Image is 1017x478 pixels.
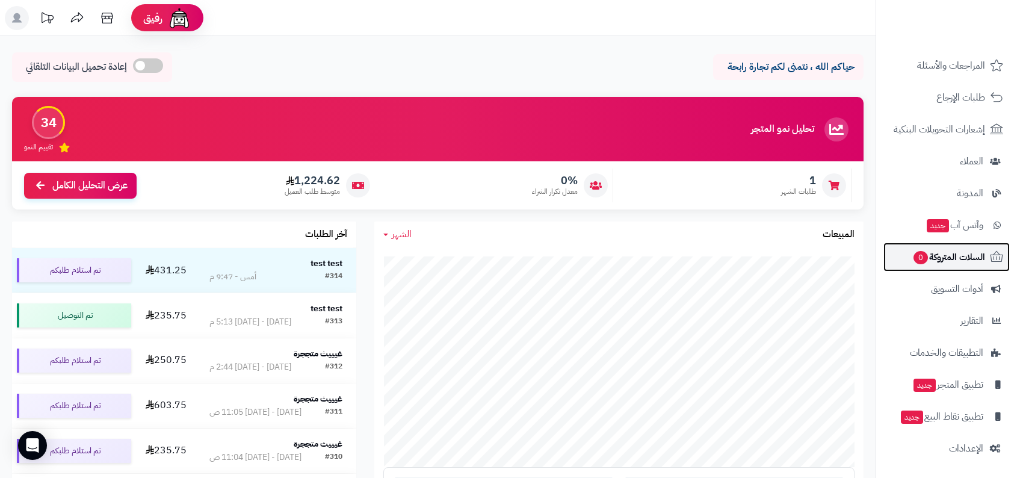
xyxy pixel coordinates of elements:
span: 1 [781,174,816,187]
span: إعادة تحميل البيانات التلقائي [26,60,127,74]
td: 431.25 [136,248,195,293]
a: تحديثات المنصة [32,6,62,33]
span: عرض التحليل الكامل [52,179,128,193]
a: تطبيق المتجرجديد [883,370,1010,399]
span: وآتس آب [926,217,983,234]
a: المدونة [883,179,1010,208]
td: 235.75 [136,293,195,338]
span: الشهر [392,227,412,241]
div: تم استلام طلبكم [17,394,131,418]
span: طلبات الإرجاع [936,89,985,106]
a: أدوات التسويق [883,275,1010,303]
strong: test test [311,302,342,315]
span: 0% [532,174,578,187]
div: Open Intercom Messenger [18,431,47,460]
td: 235.75 [136,429,195,473]
span: أدوات التسويق [931,281,983,297]
div: #314 [325,271,342,283]
span: جديد [927,219,949,232]
a: التقارير [883,306,1010,335]
h3: آخر الطلبات [305,229,347,240]
strong: test test [311,257,342,270]
span: إشعارات التحويلات البنكية [894,121,985,138]
span: 1,224.62 [285,174,340,187]
div: #311 [325,406,342,418]
div: [DATE] - [DATE] 11:05 ص [209,406,301,418]
span: العملاء [960,153,983,170]
span: الإعدادات [949,440,983,457]
td: 603.75 [136,383,195,428]
span: تطبيق نقاط البيع [900,408,983,425]
span: متوسط طلب العميل [285,187,340,197]
span: 0 [913,251,928,264]
span: رفيق [143,11,162,25]
a: طلبات الإرجاع [883,83,1010,112]
span: التطبيقات والخدمات [910,344,983,361]
span: جديد [901,411,923,424]
div: #312 [325,361,342,373]
h3: المبيعات [823,229,855,240]
span: السلات المتروكة [912,249,985,265]
span: التقارير [960,312,983,329]
a: وآتس آبجديد [883,211,1010,240]
p: حياكم الله ، نتمنى لكم تجارة رابحة [722,60,855,74]
div: [DATE] - [DATE] 11:04 ص [209,452,301,464]
span: طلبات الشهر [781,187,816,197]
div: تم استلام طلبكم [17,258,131,282]
div: #313 [325,316,342,328]
h3: تحليل نمو المتجر [751,124,814,135]
strong: غيييث متججرة [294,393,342,405]
a: التطبيقات والخدمات [883,338,1010,367]
div: تم التوصيل [17,303,131,327]
a: عرض التحليل الكامل [24,173,137,199]
span: معدل تكرار الشراء [532,187,578,197]
img: logo-2.png [935,33,1006,58]
a: إشعارات التحويلات البنكية [883,115,1010,144]
a: الإعدادات [883,434,1010,463]
a: المراجعات والأسئلة [883,51,1010,80]
div: [DATE] - [DATE] 5:13 م [209,316,291,328]
div: #310 [325,452,342,464]
a: تطبيق نقاط البيعجديد [883,402,1010,431]
span: تقييم النمو [24,142,53,152]
a: السلات المتروكة0 [883,243,1010,272]
div: تم استلام طلبكم [17,349,131,373]
span: جديد [913,379,936,392]
div: أمس - 9:47 م [209,271,256,283]
td: 250.75 [136,338,195,383]
div: تم استلام طلبكم [17,439,131,463]
img: ai-face.png [167,6,191,30]
span: المدونة [957,185,983,202]
a: العملاء [883,147,1010,176]
span: المراجعات والأسئلة [917,57,985,74]
strong: غيييث متججرة [294,438,342,450]
strong: غيييث متججرة [294,347,342,360]
div: [DATE] - [DATE] 2:44 م [209,361,291,373]
a: الشهر [383,228,412,241]
span: تطبيق المتجر [912,376,983,393]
